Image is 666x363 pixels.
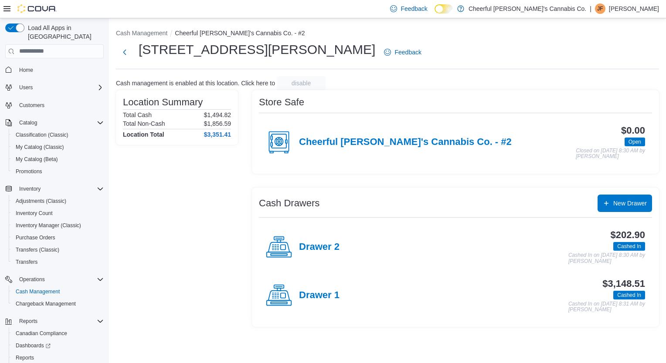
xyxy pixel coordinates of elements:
a: Canadian Compliance [12,328,71,339]
span: Inventory [16,184,104,194]
p: Cheerful [PERSON_NAME]'s Cannabis Co. [469,3,586,14]
div: Jason Fitzpatrick [595,3,605,14]
nav: An example of EuiBreadcrumbs [116,29,659,39]
a: Transfers (Classic) [12,245,63,255]
span: My Catalog (Beta) [12,154,104,165]
span: Transfers [16,259,37,266]
a: Classification (Classic) [12,130,72,140]
span: Dashboards [12,340,104,351]
button: Home [2,64,107,76]
span: Reports [12,353,104,363]
a: Adjustments (Classic) [12,196,70,206]
img: Cova [17,4,57,13]
span: Classification (Classic) [16,131,68,138]
a: My Catalog (Beta) [12,154,61,165]
span: Cashed In [613,291,645,299]
button: New Drawer [598,195,652,212]
a: My Catalog (Classic) [12,142,68,152]
button: Catalog [16,118,41,128]
span: Purchase Orders [12,232,104,243]
h4: Location Total [123,131,164,138]
span: Catalog [19,119,37,126]
span: New Drawer [613,199,647,208]
span: Adjustments (Classic) [12,196,104,206]
button: Inventory Count [9,207,107,219]
span: Open [625,138,645,146]
button: Transfers [9,256,107,268]
span: Users [16,82,104,93]
span: Promotions [16,168,42,175]
span: Cash Management [16,288,60,295]
button: Transfers (Classic) [9,244,107,256]
span: Promotions [12,166,104,177]
button: disable [277,76,326,90]
a: Cash Management [12,286,63,297]
span: Feedback [394,48,421,57]
button: Reports [16,316,41,326]
span: Inventory Count [16,210,53,217]
button: Reports [2,315,107,327]
span: Home [19,67,33,74]
button: Cash Management [9,286,107,298]
button: Classification (Classic) [9,129,107,141]
a: Reports [12,353,37,363]
button: Purchase Orders [9,232,107,244]
span: Inventory Manager (Classic) [12,220,104,231]
p: $1,856.59 [204,120,231,127]
span: Transfers (Classic) [16,246,59,253]
p: $1,494.82 [204,111,231,118]
span: Cashed In [617,291,641,299]
button: Catalog [2,117,107,129]
span: Transfers (Classic) [12,245,104,255]
button: My Catalog (Classic) [9,141,107,153]
button: Cash Management [116,30,167,37]
span: Canadian Compliance [12,328,104,339]
span: Chargeback Management [16,300,76,307]
h3: Store Safe [259,97,304,108]
span: Adjustments (Classic) [16,198,66,205]
a: Dashboards [9,339,107,352]
button: Inventory Manager (Classic) [9,219,107,232]
span: Catalog [16,118,104,128]
span: Cashed In [613,242,645,251]
span: Dashboards [16,342,51,349]
a: Inventory Count [12,208,56,218]
h4: Drawer 1 [299,290,340,301]
span: Home [16,64,104,75]
span: My Catalog (Beta) [16,156,58,163]
span: JF [597,3,603,14]
a: Dashboards [12,340,54,351]
p: Cashed In on [DATE] 8:31 AM by [PERSON_NAME] [568,301,645,313]
button: Next [116,44,133,61]
span: Customers [19,102,44,109]
a: Purchase Orders [12,232,59,243]
span: My Catalog (Classic) [12,142,104,152]
a: Promotions [12,166,46,177]
a: Customers [16,100,48,111]
span: Chargeback Management [12,299,104,309]
h3: $202.90 [611,230,645,240]
span: Inventory Count [12,208,104,218]
h1: [STREET_ADDRESS][PERSON_NAME] [139,41,375,58]
span: Cashed In [617,242,641,250]
span: Users [19,84,33,91]
span: Canadian Compliance [16,330,67,337]
h4: Cheerful [PERSON_NAME]'s Cannabis Co. - #2 [299,137,512,148]
span: Cash Management [12,286,104,297]
span: Feedback [401,4,427,13]
span: Operations [19,276,45,283]
button: Customers [2,99,107,111]
span: Operations [16,274,104,285]
button: Canadian Compliance [9,327,107,339]
p: [PERSON_NAME] [609,3,659,14]
span: Customers [16,100,104,111]
a: Home [16,65,37,75]
span: Open [629,138,641,146]
button: Adjustments (Classic) [9,195,107,207]
h6: Total Cash [123,111,152,118]
a: Chargeback Management [12,299,79,309]
h3: Location Summary [123,97,203,108]
h4: Drawer 2 [299,242,340,253]
span: Classification (Classic) [12,130,104,140]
